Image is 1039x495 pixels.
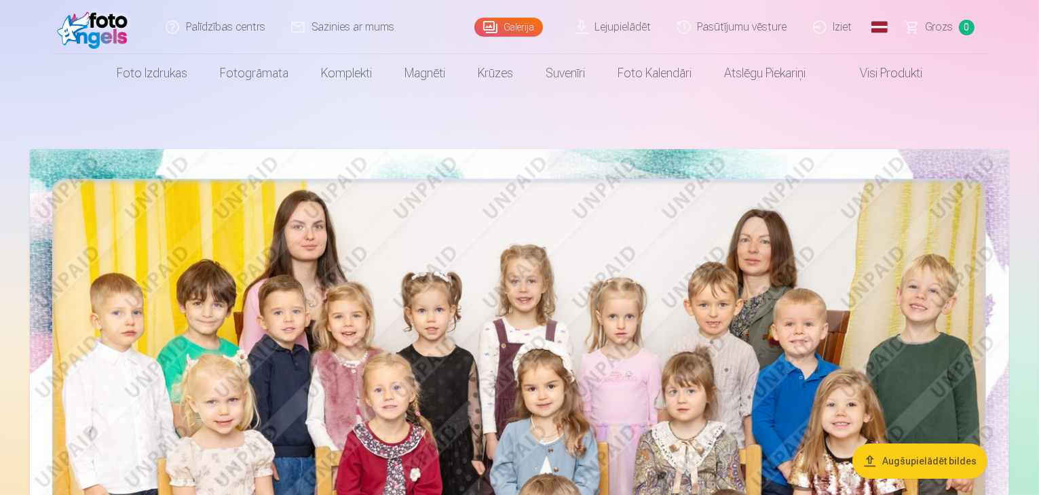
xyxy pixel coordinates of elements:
a: Foto izdrukas [100,54,204,92]
a: Atslēgu piekariņi [708,54,822,92]
img: /fa1 [57,5,135,49]
button: Augšupielādēt bildes [852,443,987,479]
a: Krūzes [461,54,529,92]
a: Magnēti [388,54,461,92]
a: Suvenīri [529,54,601,92]
a: Komplekti [305,54,388,92]
a: Galerija [474,18,543,37]
span: 0 [959,20,975,35]
a: Visi produkti [822,54,939,92]
span: Grozs [926,19,953,35]
a: Fotogrāmata [204,54,305,92]
a: Foto kalendāri [601,54,708,92]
